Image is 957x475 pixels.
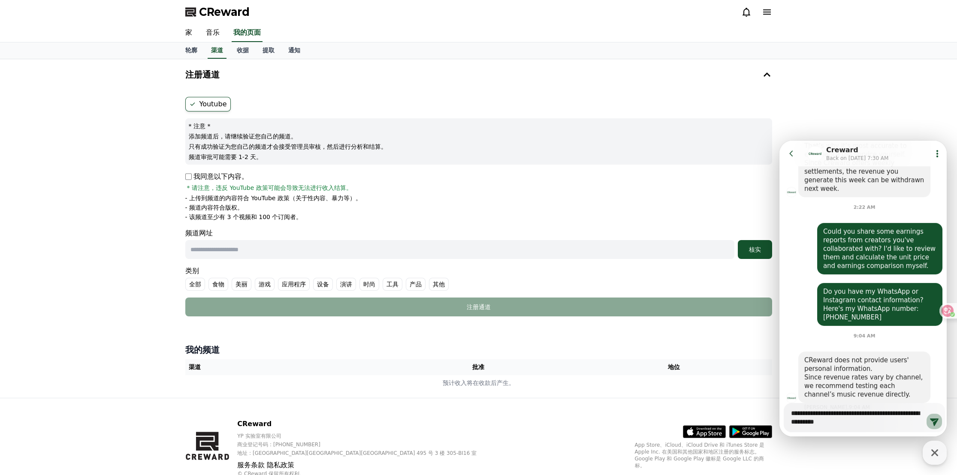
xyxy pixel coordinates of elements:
font: 时尚 [363,281,375,288]
font: 演讲 [340,281,352,288]
font: 食物 [212,281,224,288]
font: 服务条款 隐私政策 [237,461,294,469]
p: CReward [237,419,486,429]
font: - 上传到频道的内容符合 YouTube 政策（关于性内容、暴力等）。 [185,195,362,201]
font: 预计收入将在收款后产生。 [443,379,515,386]
a: 家 [178,24,199,42]
font: 频道审批可能需要 1-2 天。 [189,153,263,160]
font: 类别 [185,267,199,275]
font: 音乐 [206,28,220,36]
span: CReward [199,5,250,19]
font: 美丽 [235,281,248,288]
font: 应用程序 [282,281,306,288]
a: 轮廓 [178,42,204,59]
font: 只有成功验证为您自己的频道才会接受管理员审核，然后进行分析和结算。 [189,143,387,150]
font: 添加频道后，请继续验证您自己的频道。 [189,133,297,140]
font: - 频道内容符合版权。 [185,204,244,211]
font: 批准 [472,364,484,370]
font: YP 实验室有限公司 [237,433,281,439]
font: 游戏 [259,281,271,288]
font: 提取 [263,47,275,54]
font: 通知 [288,47,300,54]
iframe: Channel chat [779,141,947,436]
a: 收据 [230,42,256,59]
a: 音乐 [199,24,226,42]
font: - 该频道至少有 3 个视频和 100 个订阅者。 [185,213,302,220]
font: 设备 [317,281,329,288]
font: 家 [185,28,192,36]
font: 频道网址 [185,229,213,237]
font: 我的频道 [185,345,220,355]
font: 注册通道 [467,304,491,310]
font: 商业登记号码 : [PHONE_NUMBER] [237,442,320,448]
font: 渠道 [211,47,223,54]
font: 全部 [189,281,201,288]
font: 地位 [668,364,680,370]
button: 核实 [738,240,772,259]
button: 注册通道 [182,63,776,87]
font: * 请注意，违反 YouTube 政策可能会导致无法进行收入结算。 [187,184,352,191]
font: 我的页面 [233,28,261,36]
font: 产品 [410,281,422,288]
font: 我同意以下内容。 [193,172,248,180]
label: Youtube [185,97,231,111]
font: 注册通道 [185,69,220,80]
a: 我的页面 [232,24,263,42]
font: 收据 [237,47,249,54]
font: 渠道 [189,364,201,370]
button: 注册通道 [185,298,772,316]
font: 地址 : [GEOGRAPHIC_DATA][GEOGRAPHIC_DATA][GEOGRAPHIC_DATA] 495 号 3 楼 305-BI16 室 [237,450,477,456]
a: 通知 [281,42,307,59]
a: CReward [185,5,250,19]
a: 提取 [256,42,281,59]
font: App Store、iCloud、iCloud Drive 和 iTunes Store 是 Apple Inc. 在美国和其他国家和地区注册的服务标志。Google Play 和 Google... [635,442,765,469]
font: 其他 [433,281,445,288]
font: 轮廓 [185,47,197,54]
font: 工具 [386,281,398,288]
a: 渠道 [208,42,226,59]
font: 核实 [749,246,761,253]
